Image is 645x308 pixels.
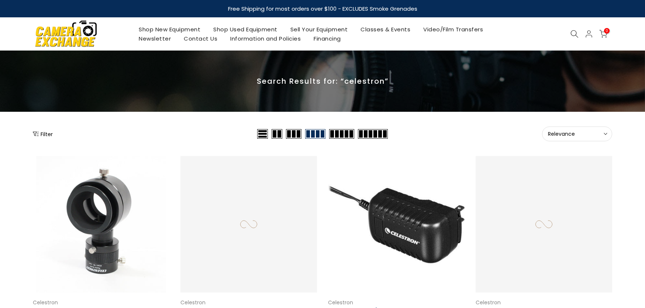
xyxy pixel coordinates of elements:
a: Sell Your Equipment [284,25,354,34]
strong: Free Shipping for most orders over $100 - EXCLUDES Smoke Grenades [228,5,417,13]
a: Information and Policies [224,34,307,43]
button: Show filters [33,130,53,138]
a: Video/Film Transfers [417,25,490,34]
a: Celestron [328,299,353,306]
a: Celestron [33,299,58,306]
span: 0 [604,28,610,34]
a: Shop Used Equipment [207,25,284,34]
a: Celestron [476,299,501,306]
a: Financing [307,34,348,43]
button: Relevance [542,127,612,141]
a: Contact Us [177,34,224,43]
a: Classes & Events [354,25,417,34]
a: 0 [599,30,607,38]
a: Shop New Equipment [132,25,207,34]
a: Celestron [180,299,206,306]
p: Search Results for: “celestron” [33,76,612,86]
span: Relevance [548,131,606,137]
a: Newsletter [132,34,177,43]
